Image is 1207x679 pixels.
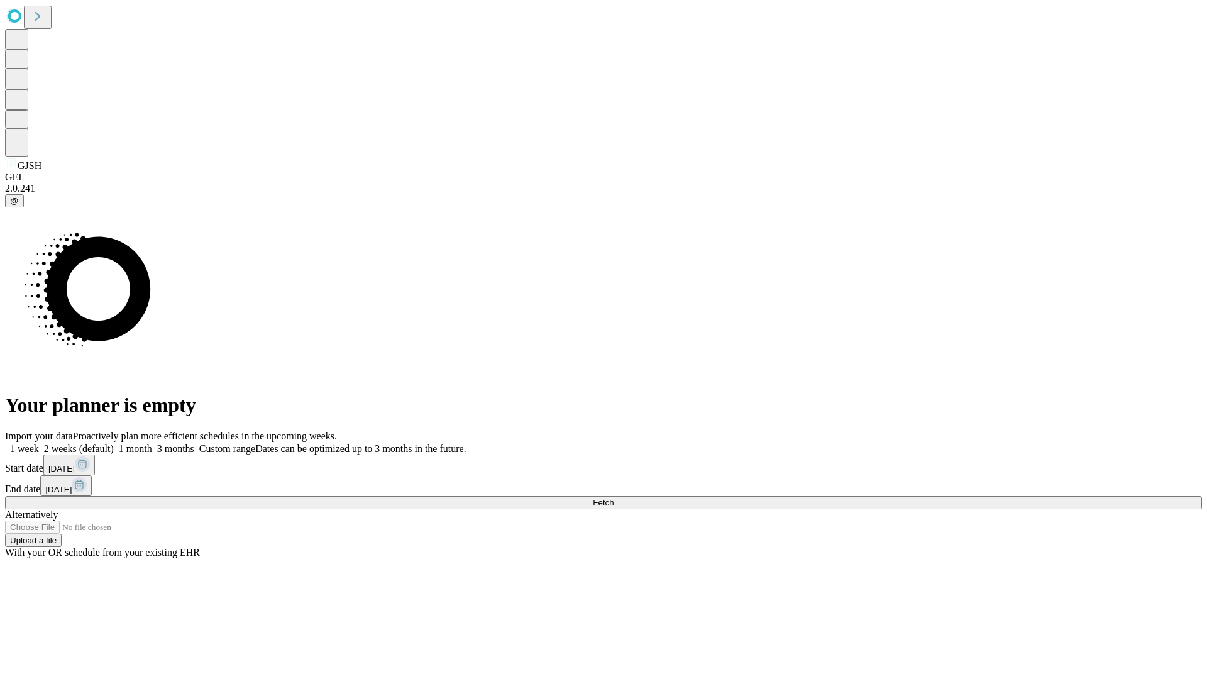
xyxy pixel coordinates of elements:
span: Import your data [5,431,73,441]
button: Fetch [5,496,1202,509]
span: @ [10,196,19,206]
button: Upload a file [5,534,62,547]
span: GJSH [18,160,41,171]
button: [DATE] [40,475,92,496]
span: With your OR schedule from your existing EHR [5,547,200,558]
span: 2 weeks (default) [44,443,114,454]
span: Dates can be optimized up to 3 months in the future. [255,443,466,454]
div: Start date [5,455,1202,475]
span: Custom range [199,443,255,454]
button: [DATE] [43,455,95,475]
span: 1 week [10,443,39,454]
span: 3 months [157,443,194,454]
span: Proactively plan more efficient schedules in the upcoming weeks. [73,431,337,441]
div: GEI [5,172,1202,183]
div: End date [5,475,1202,496]
button: @ [5,194,24,207]
h1: Your planner is empty [5,394,1202,417]
span: [DATE] [45,485,72,494]
span: Alternatively [5,509,58,520]
div: 2.0.241 [5,183,1202,194]
span: [DATE] [48,464,75,473]
span: 1 month [119,443,152,454]
span: Fetch [593,498,614,507]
